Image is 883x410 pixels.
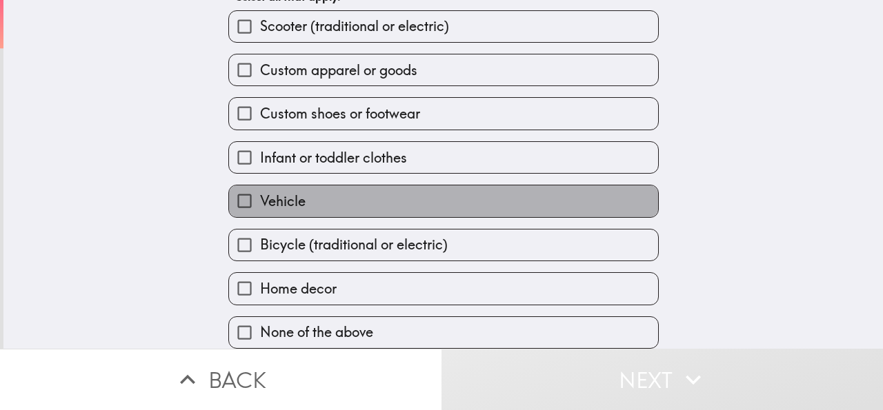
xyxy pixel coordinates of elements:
span: Vehicle [260,192,306,211]
span: Infant or toddler clothes [260,148,407,167]
span: Custom apparel or goods [260,61,417,80]
button: Next [441,349,883,410]
span: Home decor [260,279,337,298]
button: Bicycle (traditional or electric) [229,229,658,260]
button: Infant or toddler clothes [229,142,658,173]
button: Scooter (traditional or electric) [229,11,658,42]
button: Custom shoes or footwear [229,98,658,129]
button: None of the above [229,317,658,348]
button: Custom apparel or goods [229,54,658,85]
button: Vehicle [229,185,658,216]
span: Bicycle (traditional or electric) [260,235,448,254]
span: None of the above [260,322,373,342]
button: Home decor [229,273,658,304]
span: Scooter (traditional or electric) [260,17,449,36]
span: Custom shoes or footwear [260,104,420,123]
